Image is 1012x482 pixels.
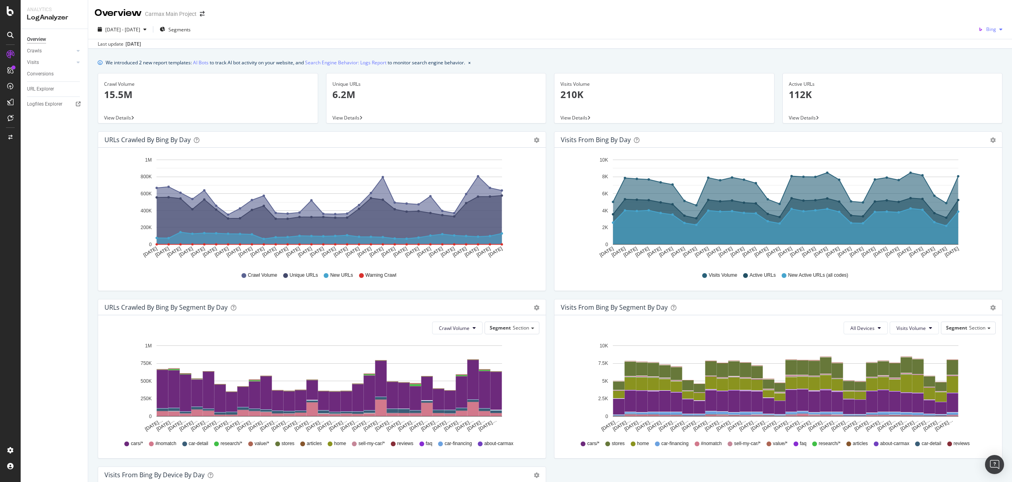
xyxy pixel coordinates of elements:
[255,440,269,447] span: value/*
[444,440,472,447] span: car-financing
[416,246,432,258] text: [DATE]
[561,303,668,311] div: Visits from Bing By Segment By Day
[273,246,289,258] text: [DATE]
[104,471,205,479] div: Visits From Bing By Device By Day
[220,440,242,447] span: research/*
[765,246,781,258] text: [DATE]
[753,246,769,258] text: [DATE]
[880,440,909,447] span: about-carmax
[701,440,722,447] span: #nomatch
[104,114,131,121] span: View Details
[357,246,373,258] text: [DATE]
[321,246,337,258] text: [DATE]
[27,47,74,55] a: Crawls
[305,58,386,67] a: Search Engine Behavior: Logs Report
[309,246,325,258] text: [DATE]
[853,440,868,447] span: articles
[990,305,996,310] div: gear
[145,10,197,18] div: Carmax Main Project
[307,440,322,447] span: articles
[297,246,313,258] text: [DATE]
[789,246,805,258] text: [DATE]
[560,88,768,101] p: 210K
[334,440,346,447] span: home
[155,440,176,447] span: #nomatch
[475,246,491,258] text: [DATE]
[141,208,152,214] text: 400K
[333,246,349,258] text: [DATE]
[844,322,888,334] button: All Devices
[432,322,483,334] button: Crawl Volume
[27,58,39,67] div: Visits
[861,246,877,258] text: [DATE]
[920,246,936,258] text: [DATE]
[637,440,649,447] span: home
[561,136,631,144] div: Visits from Bing by day
[709,272,737,279] span: Visits Volume
[896,246,912,258] text: [DATE]
[598,396,608,401] text: 2.5K
[602,191,608,197] text: 6K
[95,6,142,20] div: Overview
[813,246,829,258] text: [DATE]
[534,472,539,478] div: gear
[990,137,996,143] div: gear
[658,246,674,258] text: [DATE]
[561,154,993,264] div: A chart.
[561,341,993,433] svg: A chart.
[189,440,208,447] span: car-detail
[131,440,143,447] span: cars/*
[141,174,152,180] text: 800K
[332,88,540,101] p: 6.2M
[214,246,230,258] text: [DATE]
[661,440,689,447] span: car-financing
[149,414,152,419] text: 0
[954,440,970,447] span: reviews
[969,324,985,331] span: Section
[27,13,81,22] div: LogAnalyzer
[513,324,529,331] span: Section
[104,88,312,101] p: 15.5M
[599,246,614,258] text: [DATE]
[104,154,537,264] svg: A chart.
[404,246,420,258] text: [DATE]
[837,246,853,258] text: [DATE]
[27,58,74,67] a: Visits
[749,272,776,279] span: Active URLs
[788,272,848,279] span: New Active URLs (all codes)
[600,157,608,163] text: 10K
[560,81,768,88] div: Visits Volume
[95,23,150,36] button: [DATE] - [DATE]
[104,81,312,88] div: Crawl Volume
[330,272,353,279] span: New URLs
[27,85,54,93] div: URL Explorer
[598,361,608,366] text: 7.5K
[622,246,638,258] text: [DATE]
[801,246,817,258] text: [DATE]
[166,246,182,258] text: [DATE]
[789,81,997,88] div: Active URLs
[490,324,511,331] span: Segment
[154,246,170,258] text: [DATE]
[921,440,941,447] span: car-detail
[104,303,228,311] div: URLs Crawled by Bing By Segment By Day
[332,81,540,88] div: Unique URLs
[850,325,875,332] span: All Devices
[190,246,206,258] text: [DATE]
[358,440,385,447] span: sell-my-car/*
[734,440,761,447] span: sell-my-car/*
[106,58,465,67] div: We introduced 2 new report templates: to track AI bot activity on your website, and to monitor se...
[612,440,625,447] span: stores
[605,242,608,247] text: 0
[908,246,924,258] text: [DATE]
[27,100,62,108] div: Logfiles Explorer
[777,246,793,258] text: [DATE]
[602,208,608,214] text: 4K
[365,272,396,279] span: Warning Crawl
[104,341,537,433] div: A chart.
[380,246,396,258] text: [DATE]
[428,246,444,258] text: [DATE]
[369,246,384,258] text: [DATE]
